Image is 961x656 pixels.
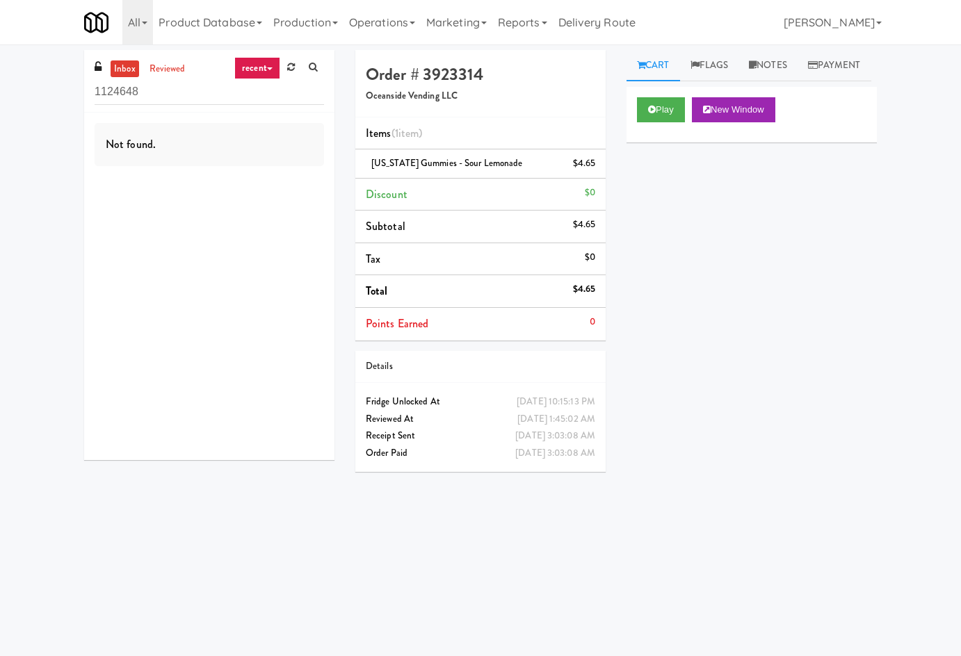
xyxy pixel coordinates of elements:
a: inbox [111,60,139,78]
div: [DATE] 10:15:13 PM [517,393,595,411]
div: Reviewed At [366,411,595,428]
div: $4.65 [573,216,596,233]
a: recent [234,57,280,79]
img: Micromart [84,10,108,35]
div: [DATE] 1:45:02 AM [517,411,595,428]
div: 0 [590,313,595,331]
div: [DATE] 3:03:08 AM [515,427,595,445]
h4: Order # 3923314 [366,65,595,83]
span: Discount [366,186,407,202]
span: Items [366,125,422,141]
span: Total [366,283,388,299]
a: reviewed [146,60,189,78]
div: [DATE] 3:03:08 AM [515,445,595,462]
div: Fridge Unlocked At [366,393,595,411]
div: Order Paid [366,445,595,462]
ng-pluralize: item [398,125,419,141]
span: Tax [366,251,380,267]
a: Notes [738,50,798,81]
div: Receipt Sent [366,427,595,445]
div: $0 [585,249,595,266]
span: Not found. [106,136,156,152]
div: $4.65 [573,155,596,172]
button: New Window [692,97,775,122]
span: Subtotal [366,218,405,234]
div: Details [366,358,595,375]
input: Search vision orders [95,79,324,105]
span: (1 ) [391,125,423,141]
span: Points Earned [366,315,428,331]
a: Payment [798,50,871,81]
a: Flags [680,50,739,81]
div: $4.65 [573,281,596,298]
button: Play [637,97,685,122]
h5: Oceanside Vending LLC [366,91,595,101]
span: [US_STATE] Gummies - Sour Lemonade [371,156,522,170]
div: $0 [585,184,595,202]
a: Cart [627,50,680,81]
